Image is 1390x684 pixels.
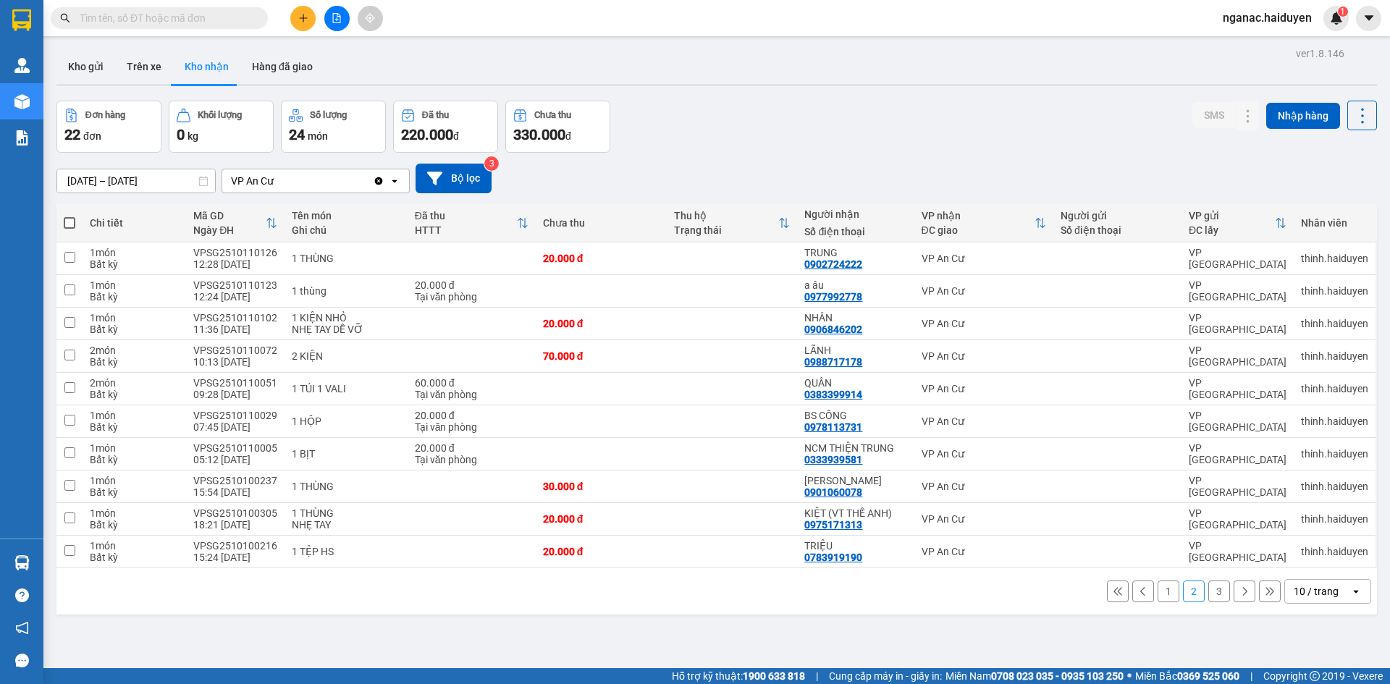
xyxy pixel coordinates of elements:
span: Hỗ trợ kỹ thuật: [672,668,805,684]
div: 70.000 đ [543,350,660,362]
span: question-circle [15,588,29,602]
div: 20.000 đ [415,410,528,421]
div: thinh.haiduyen [1301,318,1368,329]
button: Bộ lọc [416,164,492,193]
div: 12:24 [DATE] [193,291,277,303]
span: 24 [289,126,305,143]
div: 1 món [90,247,179,258]
input: Select a date range. [57,169,215,193]
span: 22 [64,126,80,143]
div: VP An Cư [922,415,1046,427]
div: VP An Cư [231,174,274,188]
div: VPSG2510100305 [193,507,277,519]
div: Chưa thu [534,110,571,120]
div: Ghi chú [292,224,400,236]
div: Bất kỳ [90,519,179,531]
div: KIỆT (VT THẾ ANH) [804,507,906,519]
div: 0906846202 [804,324,862,335]
button: plus [290,6,316,31]
button: Số lượng24món [281,101,386,153]
button: Nhập hàng [1266,103,1340,129]
div: 07:45 [DATE] [193,421,277,433]
button: Khối lượng0kg [169,101,274,153]
div: VP An Cư [922,513,1046,525]
div: VP An Cư [922,383,1046,394]
div: thinh.haiduyen [1301,513,1368,525]
div: HTTT [415,224,517,236]
div: 1 món [90,507,179,519]
div: 1 TỆP HS [292,546,400,557]
div: Thu hộ [674,210,779,221]
div: VP An Cư [922,350,1046,362]
span: message [15,654,29,667]
div: 1 KIỆN NHỎ [292,312,400,324]
div: ĐC lấy [1189,224,1275,236]
div: Người gửi [1061,210,1174,221]
button: SMS [1192,102,1236,128]
div: VP An Cư [922,448,1046,460]
div: 12:28 [DATE] [193,258,277,270]
div: 1 món [90,279,179,291]
div: VP An Cư [922,481,1046,492]
div: VP [GEOGRAPHIC_DATA] [1189,410,1286,433]
div: ĐC giao [922,224,1035,236]
div: 05:12 [DATE] [193,454,277,465]
div: 20.000 đ [415,279,528,291]
div: THÙY LINH [804,475,906,486]
div: thinh.haiduyen [1301,350,1368,362]
div: Ngày ĐH [193,224,266,236]
img: solution-icon [14,130,30,145]
button: 1 [1158,580,1179,602]
div: VPSG2510110051 [193,377,277,389]
div: Trạng thái [674,224,779,236]
button: 2 [1183,580,1205,602]
div: VP [GEOGRAPHIC_DATA] [1189,345,1286,368]
input: Selected VP An Cư. [275,174,277,188]
div: VP [GEOGRAPHIC_DATA] [1189,247,1286,270]
sup: 3 [484,156,499,171]
span: | [1250,668,1252,684]
div: 10 / trang [1294,584,1339,599]
div: 20.000 đ [543,318,660,329]
div: 0783919190 [804,552,862,563]
button: Hàng đã giao [240,49,324,84]
span: Miền Nam [945,668,1124,684]
th: Toggle SortBy [914,204,1053,242]
div: 0978113731 [804,421,862,433]
div: Khối lượng [198,110,242,120]
div: 30.000 đ [543,481,660,492]
div: Số lượng [310,110,347,120]
img: logo-vxr [12,9,31,31]
div: LÃNH [804,345,906,356]
div: 2 món [90,377,179,389]
div: 1 món [90,312,179,324]
div: Bất kỳ [90,421,179,433]
div: Đã thu [415,210,517,221]
span: caret-down [1362,12,1376,25]
span: món [308,130,328,142]
div: Tại văn phòng [415,421,528,433]
button: Đơn hàng22đơn [56,101,161,153]
button: Kho gửi [56,49,115,84]
div: 1 THÙNG [292,253,400,264]
div: 0988717178 [804,356,862,368]
div: 1 món [90,442,179,454]
span: | [816,668,818,684]
div: Mã GD [193,210,266,221]
div: Chi tiết [90,217,179,229]
div: 1 TÚI 1 VALI [292,383,400,394]
th: Toggle SortBy [186,204,285,242]
div: Số điện thoại [804,226,906,237]
strong: 0369 525 060 [1177,670,1239,682]
div: 20.000 đ [415,442,528,454]
button: caret-down [1356,6,1381,31]
span: plus [298,13,308,23]
div: 2 món [90,345,179,356]
div: VP gửi [1189,210,1275,221]
div: Bất kỳ [90,324,179,335]
button: Chưa thu330.000đ [505,101,610,153]
span: nganac.haiduyen [1211,9,1323,27]
div: NHÂN [804,312,906,324]
div: 1 HỘP [292,415,400,427]
div: QUÂN [804,377,906,389]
